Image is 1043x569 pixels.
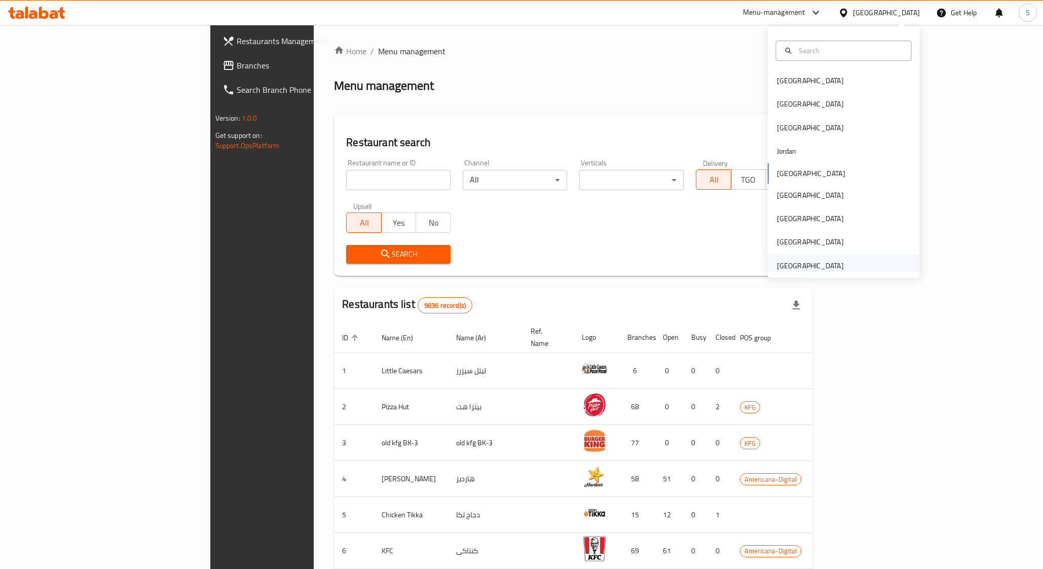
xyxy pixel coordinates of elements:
[740,438,760,449] span: KFG
[683,353,707,389] td: 0
[418,297,472,313] div: Total records count
[619,322,655,353] th: Branches
[420,216,446,230] span: No
[237,35,377,47] span: Restaurants Management
[655,461,683,497] td: 51
[707,497,732,533] td: 1
[619,533,655,569] td: 69
[707,533,732,569] td: 0
[334,45,812,57] nav: breadcrumb
[777,98,844,110] div: [GEOGRAPHIC_DATA]
[579,170,684,190] div: ​
[582,536,607,561] img: KFC
[386,216,412,230] span: Yes
[777,146,797,157] div: Jordan
[382,332,426,344] span: Name (En)
[582,356,607,381] img: Little Caesars
[655,389,683,425] td: 0
[743,7,805,19] div: Menu-management
[242,112,257,125] span: 1.0.0
[448,389,523,425] td: بيتزا هت
[418,301,472,310] span: 9836 record(s)
[463,170,567,190] div: All
[215,129,262,142] span: Get support on:
[374,497,448,533] td: Chicken Tikka
[777,213,844,224] div: [GEOGRAPHIC_DATA]
[448,353,523,389] td: ليتل سيزرز
[374,425,448,461] td: old kfg BK-3
[765,169,800,190] button: TMP
[707,425,732,461] td: 0
[342,297,472,313] h2: Restaurants list
[351,216,377,230] span: All
[707,353,732,389] td: 0
[707,322,732,353] th: Closed
[214,78,385,102] a: Search Branch Phone
[448,533,523,569] td: كنتاكى
[582,500,607,525] img: Chicken Tikka
[707,389,732,425] td: 2
[740,332,784,344] span: POS group
[448,461,523,497] td: هارديز
[582,392,607,417] img: Pizza Hut
[214,29,385,53] a: Restaurants Management
[683,533,707,569] td: 0
[683,497,707,533] td: 0
[448,497,523,533] td: دجاج تكا
[683,425,707,461] td: 0
[214,53,385,78] a: Branches
[448,425,523,461] td: old kfg BK-3
[777,122,844,133] div: [GEOGRAPHIC_DATA]
[381,212,416,233] button: Yes
[619,497,655,533] td: 15
[237,84,377,96] span: Search Branch Phone
[619,353,655,389] td: 6
[374,461,448,497] td: [PERSON_NAME]
[346,135,800,150] h2: Restaurant search
[853,7,920,18] div: [GEOGRAPHIC_DATA]
[1026,7,1030,18] span: S
[416,212,451,233] button: No
[237,59,377,72] span: Branches
[619,389,655,425] td: 68
[655,533,683,569] td: 61
[574,322,619,353] th: Logo
[374,353,448,389] td: Little Caesars
[795,45,905,56] input: Search
[777,75,844,86] div: [GEOGRAPHIC_DATA]
[707,461,732,497] td: 0
[374,389,448,425] td: Pizza Hut
[784,293,808,317] div: Export file
[378,45,445,57] span: Menu management
[342,332,361,344] span: ID
[735,172,762,187] span: TGO
[354,248,442,261] span: Search
[353,202,372,209] label: Upsell
[619,425,655,461] td: 77
[777,190,844,201] div: [GEOGRAPHIC_DATA]
[777,260,844,271] div: [GEOGRAPHIC_DATA]
[655,425,683,461] td: 0
[619,461,655,497] td: 58
[696,169,731,190] button: All
[531,325,562,349] span: Ref. Name
[582,428,607,453] img: old kfg BK-3
[683,389,707,425] td: 0
[777,236,844,247] div: [GEOGRAPHIC_DATA]
[731,169,766,190] button: TGO
[456,332,499,344] span: Name (Ar)
[346,212,381,233] button: All
[655,353,683,389] td: 0
[700,172,727,187] span: All
[346,170,451,190] input: Search for restaurant name or ID..
[740,545,801,557] span: Americana-Digital
[740,402,760,413] span: KFG
[374,533,448,569] td: KFC
[346,245,451,264] button: Search
[740,474,801,485] span: Americana-Digital
[703,159,728,166] label: Delivery
[683,461,707,497] td: 0
[655,497,683,533] td: 12
[582,464,607,489] img: Hardee's
[215,112,240,125] span: Version:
